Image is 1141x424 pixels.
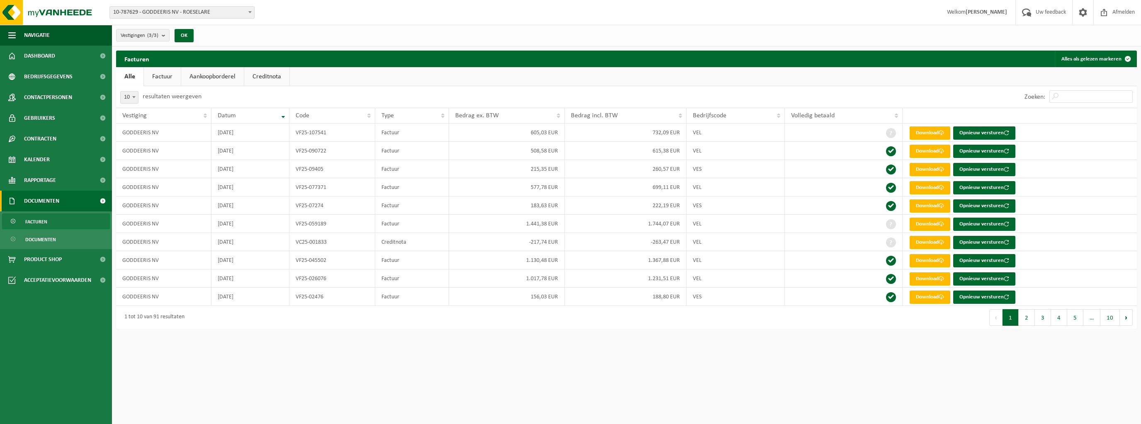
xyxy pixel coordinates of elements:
td: VF25-045502 [289,251,376,269]
td: Factuur [375,251,449,269]
td: 577,78 EUR [449,178,565,196]
button: 1 [1003,309,1019,326]
button: Opnieuw versturen [953,254,1015,267]
td: VEL [687,124,785,142]
td: 1.231,51 EUR [565,269,687,288]
button: Opnieuw versturen [953,126,1015,140]
span: Vestigingen [121,29,158,42]
div: 1 tot 10 van 91 resultaten [120,310,185,325]
td: GODDEERIS NV [116,215,211,233]
td: 156,03 EUR [449,288,565,306]
td: GODDEERIS NV [116,178,211,196]
button: Alles als gelezen markeren [1055,51,1136,67]
button: Previous [989,309,1003,326]
button: 5 [1067,309,1083,326]
button: Opnieuw versturen [953,236,1015,249]
td: [DATE] [211,269,289,288]
td: [DATE] [211,288,289,306]
td: VF25-07274 [289,196,376,215]
button: Opnieuw versturen [953,272,1015,286]
button: Opnieuw versturen [953,163,1015,176]
label: Zoeken: [1024,94,1045,100]
td: [DATE] [211,124,289,142]
td: 1.367,88 EUR [565,251,687,269]
td: GODDEERIS NV [116,233,211,251]
td: VEL [687,233,785,251]
count: (3/3) [147,33,158,38]
a: Download [910,126,950,140]
td: VF25-09405 [289,160,376,178]
td: -217,74 EUR [449,233,565,251]
span: Contactpersonen [24,87,72,108]
td: Creditnota [375,233,449,251]
span: Navigatie [24,25,50,46]
td: 508,58 EUR [449,142,565,160]
td: 699,11 EUR [565,178,687,196]
td: Factuur [375,178,449,196]
td: Factuur [375,142,449,160]
span: Bedrag ex. BTW [455,112,499,119]
td: 260,57 EUR [565,160,687,178]
span: 10 [121,92,138,103]
a: Download [910,218,950,231]
td: Factuur [375,196,449,215]
td: Factuur [375,288,449,306]
span: Acceptatievoorwaarden [24,270,91,291]
td: [DATE] [211,215,289,233]
strong: [PERSON_NAME] [966,9,1007,15]
td: VEL [687,178,785,196]
td: VES [687,196,785,215]
td: 732,09 EUR [565,124,687,142]
a: Download [910,181,950,194]
td: 615,38 EUR [565,142,687,160]
td: VF25-059189 [289,215,376,233]
a: Facturen [2,213,110,229]
td: Factuur [375,269,449,288]
button: Opnieuw versturen [953,199,1015,213]
span: Bedrijfscode [693,112,726,119]
span: Gebruikers [24,108,55,128]
td: GODDEERIS NV [116,160,211,178]
a: Download [910,254,950,267]
td: VEL [687,251,785,269]
td: GODDEERIS NV [116,142,211,160]
span: Contracten [24,128,56,149]
button: Next [1120,309,1133,326]
button: 4 [1051,309,1067,326]
span: Volledig betaald [791,112,835,119]
a: Factuur [144,67,181,86]
span: Type [381,112,394,119]
span: Rapportage [24,170,56,191]
td: 215,35 EUR [449,160,565,178]
td: Factuur [375,215,449,233]
td: GODDEERIS NV [116,124,211,142]
td: GODDEERIS NV [116,269,211,288]
td: VES [687,160,785,178]
td: GODDEERIS NV [116,251,211,269]
td: GODDEERIS NV [116,196,211,215]
span: Code [296,112,309,119]
td: 183,63 EUR [449,196,565,215]
td: VF25-090722 [289,142,376,160]
span: Kalender [24,149,50,170]
span: … [1083,309,1100,326]
span: Dashboard [24,46,55,66]
td: VF25-077371 [289,178,376,196]
td: 1.441,38 EUR [449,215,565,233]
span: Bedrag incl. BTW [571,112,618,119]
td: VEL [687,269,785,288]
span: Documenten [24,191,59,211]
button: Opnieuw versturen [953,145,1015,158]
span: 10-787629 - GODDEERIS NV - ROESELARE [109,6,255,19]
button: Opnieuw versturen [953,181,1015,194]
td: VF25-02476 [289,288,376,306]
span: Product Shop [24,249,62,270]
td: 1.130,48 EUR [449,251,565,269]
td: Factuur [375,124,449,142]
h2: Facturen [116,51,158,67]
td: [DATE] [211,233,289,251]
span: Bedrijfsgegevens [24,66,73,87]
a: Download [910,199,950,213]
button: 10 [1100,309,1120,326]
button: Vestigingen(3/3) [116,29,170,41]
